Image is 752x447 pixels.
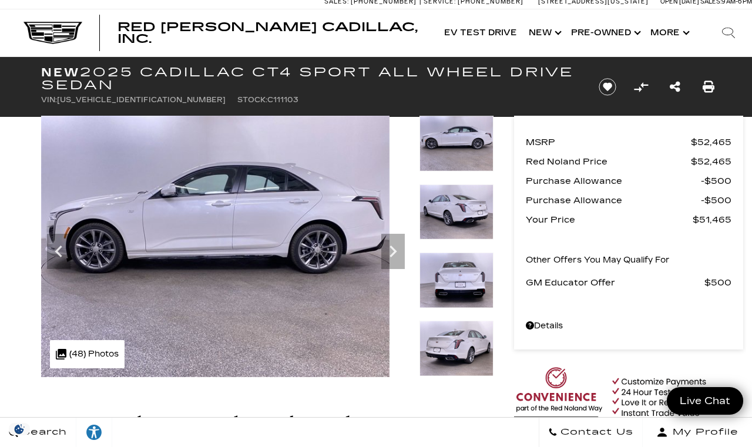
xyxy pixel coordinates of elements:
button: More [644,9,693,56]
a: Explore your accessibility options [76,418,112,447]
span: $500 [701,192,731,209]
a: Pre-Owned [565,9,644,56]
a: Your Price $51,465 [526,211,731,228]
a: Details [526,318,731,334]
div: Next [381,234,405,269]
a: Print this New 2025 Cadillac CT4 Sport All Wheel Drive Sedan [703,79,714,95]
a: Red [PERSON_NAME] Cadillac, Inc. [117,21,427,45]
span: VIN: [41,96,57,104]
span: Contact Us [558,424,633,441]
img: New 2025 Crystal White Tricoat Cadillac Sport image 11 [419,184,493,240]
img: Opt-Out Icon [6,423,33,435]
span: Red Noland Price [526,153,691,170]
button: Save vehicle [595,78,620,96]
section: Click to Open Cookie Consent Modal [6,423,33,435]
span: MSRP [526,134,691,150]
span: Red [PERSON_NAME] Cadillac, Inc. [117,20,418,46]
a: GM Educator Offer $500 [526,274,731,291]
span: $500 [701,173,731,189]
img: Cadillac Dark Logo with Cadillac White Text [23,22,82,44]
span: Stock: [237,96,267,104]
div: Explore your accessibility options [76,424,112,441]
h1: 2025 Cadillac CT4 Sport All Wheel Drive Sedan [41,66,579,92]
span: [US_VEHICLE_IDENTIFICATION_NUMBER] [57,96,226,104]
span: Purchase Allowance [526,192,701,209]
div: Previous [47,234,70,269]
img: New 2025 Crystal White Tricoat Cadillac Sport image 13 [419,321,493,377]
div: (48) Photos [50,340,125,368]
span: $52,465 [691,134,731,150]
span: Your Price [526,211,693,228]
a: Share this New 2025 Cadillac CT4 Sport All Wheel Drive Sedan [670,79,680,95]
p: Other Offers You May Qualify For [526,252,670,268]
span: C111103 [267,96,298,104]
a: Live Chat [667,387,743,415]
span: Search [18,424,67,441]
a: EV Test Drive [438,9,523,56]
span: $500 [704,274,731,291]
img: New 2025 Crystal White Tricoat Cadillac Sport image 10 [419,116,493,172]
span: Live Chat [674,394,736,408]
a: Contact Us [539,418,643,447]
button: Compare Vehicle [632,78,650,96]
span: $52,465 [691,153,731,170]
a: MSRP $52,465 [526,134,731,150]
img: New 2025 Crystal White Tricoat Cadillac Sport image 12 [419,253,493,308]
span: Purchase Allowance [526,173,701,189]
strong: New [41,65,80,79]
span: $51,465 [693,211,731,228]
img: New 2025 Crystal White Tricoat Cadillac Sport image 10 [41,116,390,377]
span: GM Educator Offer [526,274,704,291]
a: Red Noland Price $52,465 [526,153,731,170]
button: Open user profile menu [643,418,752,447]
a: Purchase Allowance $500 [526,173,731,189]
div: Search [705,9,752,56]
a: New [523,9,565,56]
span: My Profile [668,424,738,441]
a: Purchase Allowance $500 [526,192,731,209]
